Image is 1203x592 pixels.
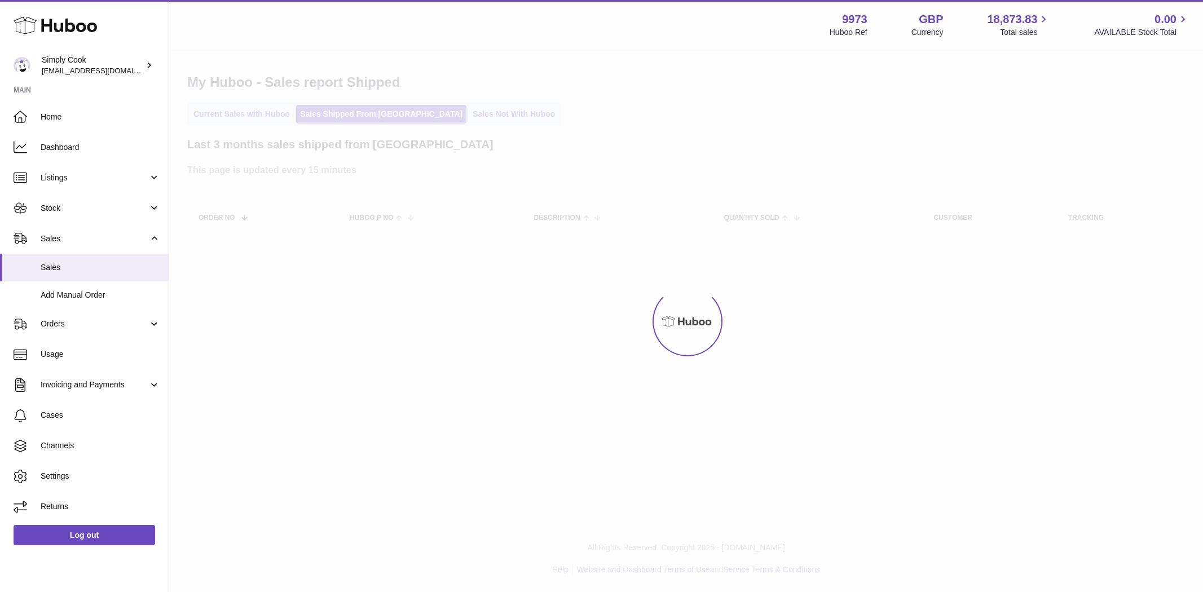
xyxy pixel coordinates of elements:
div: Simply Cook [42,55,143,76]
span: Channels [41,440,160,451]
span: Listings [41,173,148,183]
strong: GBP [919,12,943,27]
strong: 9973 [842,12,867,27]
span: 0.00 [1154,12,1176,27]
div: Currency [911,27,944,38]
a: 18,873.83 Total sales [987,12,1050,38]
span: [EMAIL_ADDRESS][DOMAIN_NAME] [42,66,166,75]
span: Stock [41,203,148,214]
span: AVAILABLE Stock Total [1094,27,1189,38]
span: Cases [41,410,160,421]
a: 0.00 AVAILABLE Stock Total [1094,12,1189,38]
span: Orders [41,319,148,329]
img: internalAdmin-9973@internal.huboo.com [14,57,30,74]
span: Sales [41,262,160,273]
span: Settings [41,471,160,481]
a: Log out [14,525,155,545]
span: Returns [41,501,160,512]
span: Invoicing and Payments [41,379,148,390]
span: Home [41,112,160,122]
span: Add Manual Order [41,290,160,301]
span: Sales [41,233,148,244]
div: Huboo Ref [830,27,867,38]
span: Dashboard [41,142,160,153]
span: Total sales [1000,27,1050,38]
span: Usage [41,349,160,360]
span: 18,873.83 [987,12,1037,27]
